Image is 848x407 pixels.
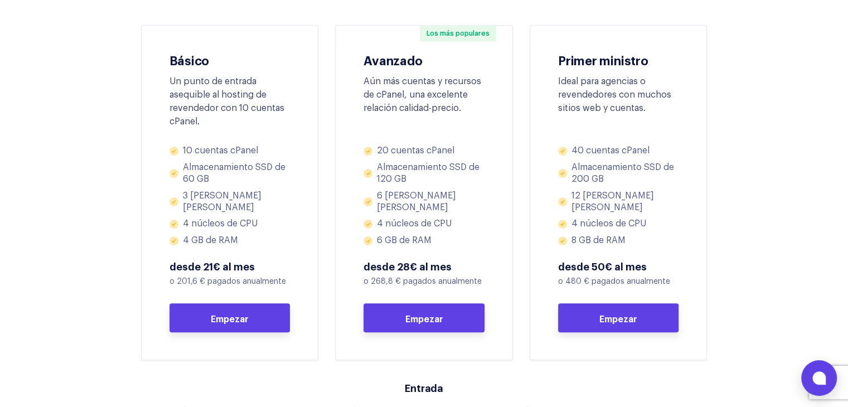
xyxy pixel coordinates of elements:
[211,312,249,324] font: Empezar
[169,77,284,126] font: Un punto de entrada asequible al hosting de revendedor con 10 cuentas cPanel.
[169,51,210,68] font: Básico
[405,381,443,394] font: Entrada
[364,77,481,113] font: Aún más cuentas y recursos de cPanel, una excelente relación calidad-precio.
[558,303,679,333] a: Empezar
[364,259,452,273] font: desde 28€ al mes
[571,163,674,183] font: Almacenamiento SSD de 200 GB
[183,191,261,212] font: 3 [PERSON_NAME] [PERSON_NAME]
[558,77,671,113] font: Ideal para agencias o revendedores con muchos sitios web y cuentas.
[571,236,626,245] font: 8 GB de RAM
[183,146,258,155] font: 10 cuentas cPanel
[377,219,452,228] font: 4 núcleos de CPU
[377,191,456,212] font: 6 [PERSON_NAME] [PERSON_NAME]
[801,360,837,396] button: Open chat window
[169,303,290,333] a: Empezar
[558,259,647,273] font: desde 50€ al mes
[599,312,637,324] font: Empezar
[405,312,443,324] font: Empezar
[377,163,479,183] font: Almacenamiento SSD de 120 GB
[364,278,482,285] font: o 268,8 € pagados anualmente
[377,236,432,245] font: 6 GB de RAM
[364,303,484,333] a: Empezar
[427,30,490,37] font: Los más populares
[571,191,654,212] font: 12 [PERSON_NAME] [PERSON_NAME]
[364,51,422,68] font: Avanzado
[558,51,648,68] font: Primer ministro
[183,163,285,183] font: Almacenamiento SSD de 60 GB
[571,146,650,155] font: 40 cuentas cPanel
[571,219,646,228] font: 4 núcleos de CPU
[169,278,286,285] font: o 201,6 € pagados anualmente
[169,259,255,273] font: desde 21€ al mes
[183,219,258,228] font: 4 núcleos de CPU
[558,278,670,285] font: o 480 € pagados anualmente
[183,236,238,245] font: 4 GB de RAM
[377,146,454,155] font: 20 cuentas cPanel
